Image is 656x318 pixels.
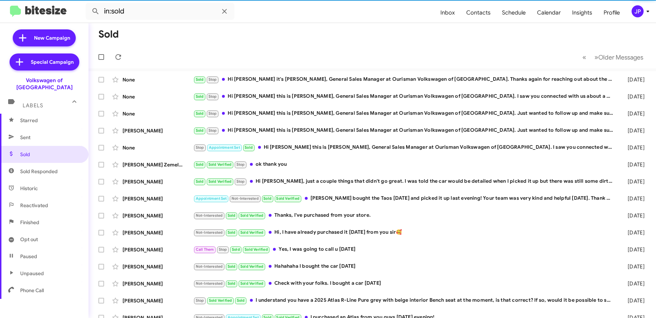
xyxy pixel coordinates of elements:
button: JP [626,5,648,17]
div: Thanks, I've purchased from your store. [193,211,617,220]
a: Special Campaign [10,53,79,70]
div: I understand you have a 2025 Atlas R-Line Pure grey with beige interior Bench seat at the moment,... [193,296,617,305]
span: Stop [236,162,245,167]
div: Hi [PERSON_NAME] it's [PERSON_NAME], General Sales Manager at Ourisman Volkswagen of [GEOGRAPHIC_... [193,75,617,84]
span: Sold Verified [209,162,232,167]
a: Profile [598,2,626,23]
div: [DATE] [617,297,650,304]
div: [DATE] [617,110,650,117]
span: Sold [245,145,253,150]
div: [PERSON_NAME] [122,195,193,202]
span: Sold Responded [20,168,58,175]
span: Unpaused [20,270,44,277]
span: Not-Interested [196,230,223,235]
span: Not-Interested [232,196,259,201]
div: Yes, I was going to call u [DATE] [193,245,617,254]
span: Sold Verified [209,179,232,184]
span: Finished [20,219,39,226]
a: Insights [566,2,598,23]
span: Special Campaign [31,58,74,66]
span: Older Messages [598,53,643,61]
div: [PERSON_NAME] [122,280,193,287]
span: Call Them [196,247,214,252]
span: Sold Verified [240,281,264,286]
button: Previous [578,50,591,64]
div: [DATE] [617,212,650,219]
span: Not-Interested [196,281,223,286]
span: » [594,53,598,62]
span: Not-Interested [196,264,223,269]
div: [DATE] [617,178,650,185]
nav: Page navigation example [578,50,648,64]
div: Hi, I have already purchased it [DATE] from you sir🥰 [193,228,617,237]
a: New Campaign [13,29,76,46]
div: [PERSON_NAME] [122,246,193,253]
span: Paused [20,253,37,260]
span: Stop [209,111,217,116]
div: [PERSON_NAME] bought the Taos [DATE] and picked it up last evening! Your team was very kind and h... [193,194,617,203]
div: [DATE] [617,76,650,83]
div: [PERSON_NAME] [122,178,193,185]
div: [DATE] [617,161,650,168]
h1: Sold [98,29,119,40]
div: Hi [PERSON_NAME] this is [PERSON_NAME], General Sales Manager at Ourisman Volkswagen of [GEOGRAPH... [193,92,617,101]
a: Contacts [461,2,496,23]
div: [DATE] [617,280,650,287]
div: [PERSON_NAME] [122,229,193,236]
span: Reactivated [20,202,48,209]
div: Hi [PERSON_NAME] this is [PERSON_NAME], General Sales Manager at Ourisman Volkswagen of [GEOGRAPH... [193,143,617,152]
a: Inbox [435,2,461,23]
span: Sold Verified [276,196,300,201]
span: Sold [196,162,204,167]
div: [DATE] [617,93,650,100]
span: Stop [196,145,204,150]
div: None [122,144,193,151]
span: Sold [228,264,236,269]
div: [DATE] [617,144,650,151]
div: ok thank you [193,160,617,169]
div: Check with your folks. I bought a car [DATE] [193,279,617,288]
span: Opt out [20,236,38,243]
div: [DATE] [617,229,650,236]
span: Sold [237,298,245,303]
span: Stop [209,128,217,133]
span: Stop [219,247,227,252]
span: Sold Verified [240,213,264,218]
div: [PERSON_NAME] [122,263,193,270]
span: Sold [196,94,204,99]
div: JP [632,5,644,17]
span: Stop [236,179,245,184]
div: Hahahaha I bought the car [DATE] [193,262,617,271]
button: Next [590,50,648,64]
a: Schedule [496,2,531,23]
div: [PERSON_NAME] [122,297,193,304]
div: None [122,76,193,83]
span: Sold [228,230,236,235]
div: None [122,110,193,117]
div: [DATE] [617,263,650,270]
span: Sold [196,111,204,116]
span: Sold [20,151,30,158]
div: [PERSON_NAME] [122,127,193,134]
div: [PERSON_NAME] Zemelak [122,161,193,168]
span: Sold Verified [245,247,268,252]
span: Sold Verified [209,298,232,303]
div: [PERSON_NAME] [122,212,193,219]
div: None [122,93,193,100]
div: Hi [PERSON_NAME], just a couple things that didn't go great. I was told the car would be detailed... [193,177,617,186]
span: Appointment Set [209,145,240,150]
div: Hi [PERSON_NAME] this is [PERSON_NAME], General Sales Manager at Ourisman Volkswagen of [GEOGRAPH... [193,109,617,118]
div: Hi [PERSON_NAME] this is [PERSON_NAME], General Sales Manager at Ourisman Volkswagen of [GEOGRAPH... [193,126,617,135]
span: Not-Interested [196,213,223,218]
span: Sold [228,213,236,218]
div: [DATE] [617,246,650,253]
input: Search [86,3,234,20]
span: Stop [209,94,217,99]
span: Sold [232,247,240,252]
span: Appointment Set [196,196,227,201]
span: Stop [209,77,217,82]
span: Sent [20,134,30,141]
